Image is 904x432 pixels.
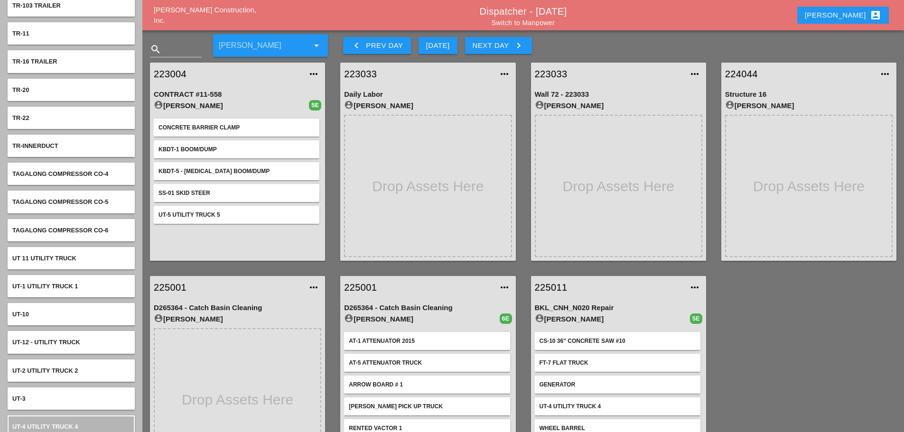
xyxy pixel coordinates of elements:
[419,37,457,54] button: [DATE]
[473,40,524,51] div: Next Day
[12,423,78,430] span: UT-4 Utility Truck 4
[154,313,163,323] i: account_circle
[12,30,29,37] span: TR-11
[344,67,493,81] a: 223033
[349,337,505,345] div: AT-1 Attenuator 2015
[12,170,108,177] span: Tagalong Compressor CO-4
[499,282,510,293] i: more_horiz
[154,313,321,325] div: [PERSON_NAME]
[309,100,321,110] div: 5E
[12,198,108,205] span: Tagalong Compressor CO-5
[492,19,555,27] a: Switch to Manpower
[725,100,893,111] div: [PERSON_NAME]
[154,100,309,111] div: [PERSON_NAME]
[500,313,512,324] div: 6E
[12,283,78,290] span: UT-1 Utility Truck 1
[344,280,493,294] a: 225001
[12,58,57,65] span: TR-16 Trailer
[540,358,696,367] div: FT-7 Flat Truck
[480,6,567,17] a: Dispatcher - [DATE]
[158,123,315,132] div: Concrete barrier clamp
[690,313,702,324] div: 5E
[308,282,319,293] i: more_horiz
[499,68,510,80] i: more_horiz
[426,40,450,51] div: [DATE]
[12,255,76,262] span: UT 11 UTILITY TRUCK
[540,337,696,345] div: CS-10 36" Concrete saw #10
[465,37,532,54] button: Next Day
[344,313,354,323] i: account_circle
[12,227,108,234] span: Tagalong Compressor CO-6
[540,380,696,389] div: Generator
[344,89,512,100] div: Daily Labor
[12,367,78,374] span: UT-2 Utility Truck 2
[12,311,29,318] span: UT-10
[150,44,161,55] i: search
[535,89,702,100] div: Wall 72 - 223033
[540,402,696,411] div: UT-4 Utility Truck 4
[349,380,505,389] div: Arrow Board # 1
[344,303,512,313] div: D265364 - Catch Basin Cleaning
[343,37,410,54] button: Prev Day
[311,40,322,51] i: arrow_drop_down
[344,100,354,110] i: account_circle
[689,282,700,293] i: more_horiz
[535,280,683,294] a: 225011
[870,9,881,21] i: account_box
[351,40,362,51] i: keyboard_arrow_left
[689,68,700,80] i: more_horiz
[158,145,315,154] div: KBDT-1 Boom/Dump
[12,2,61,9] span: TR-103 Trailer
[349,358,505,367] div: AT-5 Attenuator Truck
[12,395,26,402] span: UT-3
[158,167,315,175] div: KBDT-5 - [MEDICAL_DATA] Boom/dump
[12,86,29,93] span: TR-20
[879,68,891,80] i: more_horiz
[344,100,512,111] div: [PERSON_NAME]
[154,100,163,110] i: account_circle
[154,303,321,313] div: D265364 - Catch Basin Cleaning
[725,100,735,110] i: account_circle
[154,280,302,294] a: 225001
[12,114,29,121] span: TR-22
[725,67,874,81] a: 224044
[158,189,315,197] div: SS-01 Skid Steer
[535,313,544,323] i: account_circle
[154,89,321,100] div: CONTRACT #11-558
[535,313,690,325] div: [PERSON_NAME]
[154,6,256,25] a: [PERSON_NAME] Construction, Inc.
[535,100,544,110] i: account_circle
[12,142,58,149] span: TR-Innerduct
[725,89,893,100] div: Structure 16
[535,303,702,313] div: BKL_CNH_N020 Repair
[308,68,319,80] i: more_horiz
[513,40,524,51] i: keyboard_arrow_right
[154,67,302,81] a: 223004
[805,9,881,21] div: [PERSON_NAME]
[158,211,315,219] div: UT-5 Utility Truck 5
[351,40,403,51] div: Prev Day
[535,100,702,111] div: [PERSON_NAME]
[12,339,80,346] span: UT-12 - Utility Truck
[349,402,505,411] div: [PERSON_NAME] Pick up Truck
[797,7,889,24] button: [PERSON_NAME]
[535,67,683,81] a: 223033
[344,313,499,325] div: [PERSON_NAME]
